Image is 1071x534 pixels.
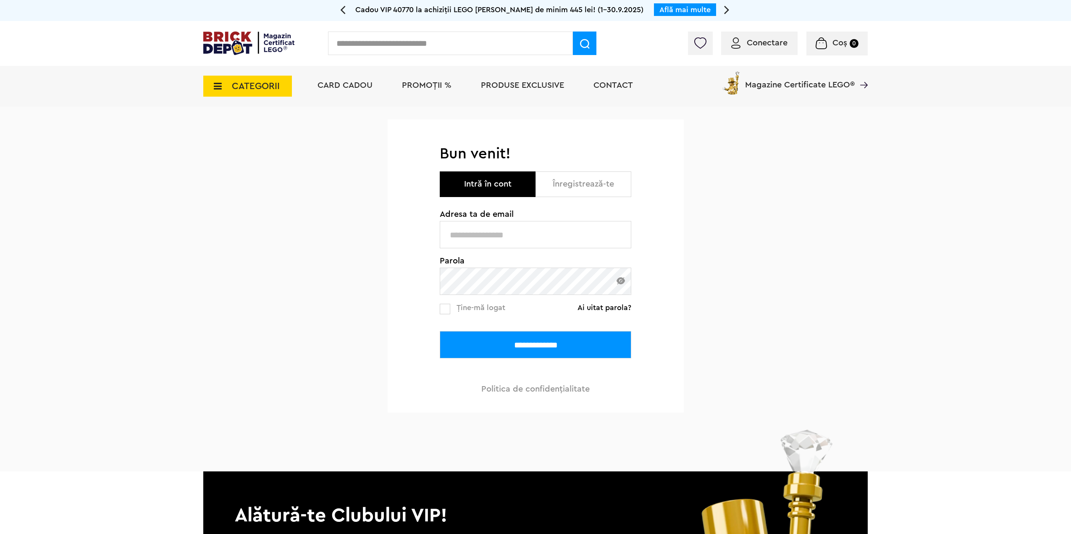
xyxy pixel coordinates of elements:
button: Intră în cont [440,171,535,197]
a: Magazine Certificate LEGO® [855,70,868,78]
small: 0 [850,39,858,48]
span: Adresa ta de email [440,210,631,218]
a: Contact [593,81,633,89]
span: Parola [440,257,631,265]
a: Ai uitat parola? [577,303,631,312]
a: Conectare [731,39,787,47]
p: Alătură-te Clubului VIP! [203,471,868,529]
span: Conectare [747,39,787,47]
button: Înregistrează-te [535,171,631,197]
a: Produse exclusive [481,81,564,89]
a: PROMOȚII % [402,81,451,89]
h1: Bun venit! [440,145,631,163]
span: Magazine Certificate LEGO® [745,70,855,89]
a: Card Cadou [318,81,373,89]
a: Politica de confidenţialitate [481,385,590,393]
span: Coș [832,39,847,47]
a: Află mai multe [659,6,711,13]
span: Ține-mă logat [457,304,505,311]
span: Cadou VIP 40770 la achiziții LEGO [PERSON_NAME] de minim 445 lei! (1-30.9.2025) [355,6,643,13]
span: CATEGORII [232,82,280,91]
